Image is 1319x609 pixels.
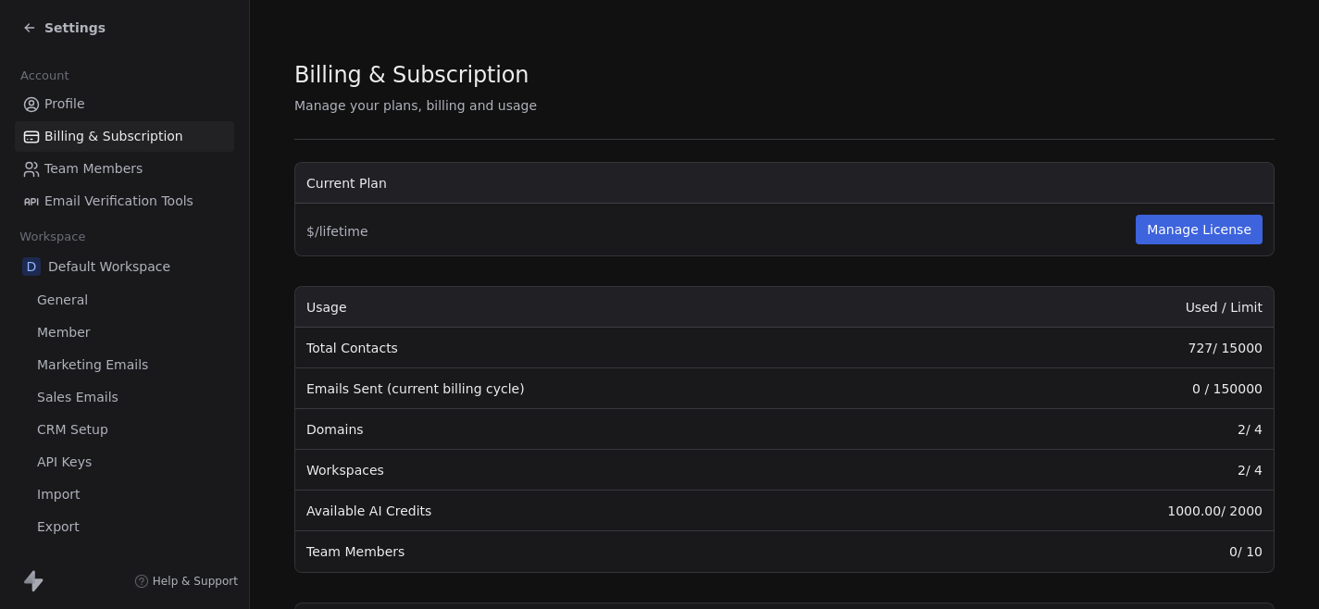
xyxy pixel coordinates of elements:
span: Manage your plans, billing and usage [294,98,537,113]
span: Import [37,485,80,504]
a: Import [15,479,234,510]
span: Billing & Subscription [294,61,529,89]
span: Account [12,62,77,90]
td: Total Contacts [295,328,952,368]
td: Emails Sent (current billing cycle) [295,368,952,409]
span: Help & Support [153,574,238,589]
span: Settings [44,19,106,37]
span: D [22,257,41,276]
a: API Keys [15,447,234,478]
th: Used / Limit [952,287,1274,328]
span: $ / lifetime [306,222,1132,241]
a: Settings [22,19,106,37]
th: Current Plan [295,163,1274,204]
span: Export [37,517,80,537]
span: Workspace [12,223,93,251]
td: 2 / 4 [952,409,1274,450]
span: Marketing Emails [37,355,148,375]
span: Team Members [44,159,143,179]
span: Profile [44,94,85,114]
td: Available AI Credits [295,491,952,531]
a: Sales Emails [15,382,234,413]
span: Default Workspace [48,257,170,276]
a: Export [15,512,234,542]
span: Sales Emails [37,388,118,407]
td: Workspaces [295,450,952,491]
a: Team Members [15,154,234,184]
span: Member [37,323,91,342]
button: Manage License [1136,215,1263,244]
a: Marketing Emails [15,350,234,380]
td: Team Members [295,531,952,572]
span: API Keys [37,453,92,472]
td: 1000.00 / 2000 [952,491,1274,531]
a: General [15,285,234,316]
a: Profile [15,89,234,119]
td: 0 / 150000 [952,368,1274,409]
a: Email Verification Tools [15,186,234,217]
a: CRM Setup [15,415,234,445]
td: 0 / 10 [952,531,1274,572]
span: Email Verification Tools [44,192,193,211]
span: General [37,291,88,310]
td: Domains [295,409,952,450]
a: Help & Support [134,574,238,589]
span: Billing & Subscription [44,127,183,146]
a: Billing & Subscription [15,121,234,152]
a: Member [15,317,234,348]
td: 2 / 4 [952,450,1274,491]
th: Usage [295,287,952,328]
span: CRM Setup [37,420,108,440]
td: 727 / 15000 [952,328,1274,368]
